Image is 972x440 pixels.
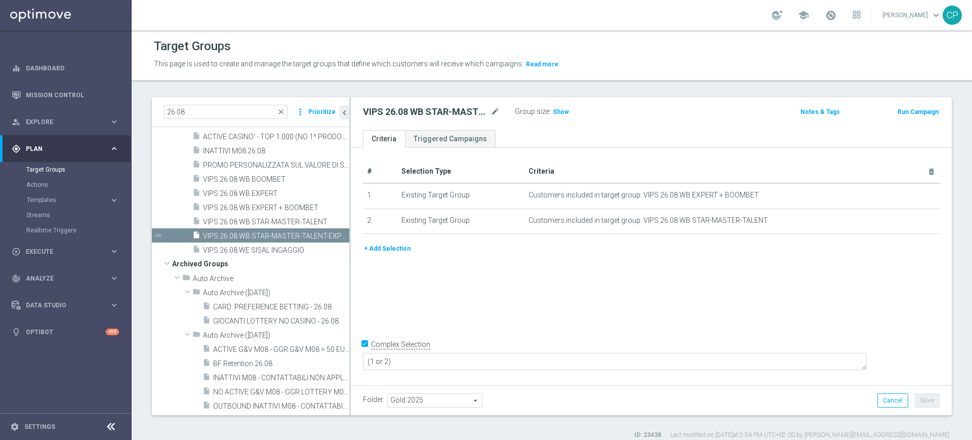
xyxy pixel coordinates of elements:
span: Archived Groups [172,257,349,271]
span: Show [553,108,569,115]
input: Quick find group or folder [164,105,288,119]
a: Realtime Triggers [26,226,105,234]
a: Optibot [26,318,106,345]
span: GIOCANTI LOTTERY NO CASINO - 26.08 [213,317,349,326]
i: keyboard_arrow_right [109,117,119,127]
i: insert_drive_file [192,132,200,143]
button: equalizer Dashboard [11,64,119,72]
label: Last modified on [DATE] at 2:56 PM UTC+02:00 by [PERSON_NAME][EMAIL_ADDRESS][DOMAIN_NAME] [670,431,949,439]
i: insert_drive_file [192,245,200,257]
i: folder [192,288,200,299]
div: Data Studio [12,301,109,310]
i: insert_drive_file [192,174,200,186]
span: NO ACTIVE G&amp;V M08 - GGR LOTTERY M08 &gt;50 EURO 26.08 [213,388,349,396]
span: Auto Archive (2025-02-23) [203,331,349,340]
div: Explore [12,117,109,127]
a: Mission Control [26,82,119,108]
button: chevron_left [339,105,349,119]
th: # [363,160,397,183]
span: VIPS 26.08 WB STAR-MASTER-TALENT-EXPERT-BOOMBET [203,232,349,241]
button: Mission Control [11,91,119,99]
div: Templates [26,192,131,208]
button: gps_fixed Plan keyboard_arrow_right [11,145,119,153]
i: folder [192,330,200,342]
button: Data Studio keyboard_arrow_right [11,301,119,309]
button: Save [915,393,940,408]
span: This page is used to create and manage the target groups that define which customers will receive... [154,60,523,68]
td: 1 [363,183,397,209]
i: keyboard_arrow_right [109,273,119,283]
span: Customers included in target group: VIPS 26.08 WB EXPERT + BOOMBET [529,191,759,199]
label: Folder [363,395,383,404]
div: Analyze [12,274,109,283]
i: settings [10,422,19,431]
i: keyboard_arrow_right [109,195,119,205]
div: +10 [106,329,119,335]
td: Existing Target Group [397,183,524,209]
span: VIPS 26.08 WB BOOMBET [203,175,349,184]
button: Templates keyboard_arrow_right [26,196,119,204]
span: ACTIVE G&amp;V M08 - GGR G&amp;V M08 &gt; 50 EURO 26.08 [213,345,349,354]
span: close [277,108,285,116]
span: VIPS 26.08 WE SISAL INGAGGIO [203,246,349,255]
td: 2 [363,209,397,234]
i: insert_drive_file [192,217,200,228]
i: chevron_left [340,108,349,117]
div: Realtime Triggers [26,223,131,238]
a: [PERSON_NAME]keyboard_arrow_down [881,8,943,23]
div: Optibot [12,318,119,345]
th: Selection Type [397,160,524,183]
i: insert_drive_file [192,203,200,214]
span: Explore [26,119,109,125]
i: gps_fixed [12,144,21,153]
div: Mission Control [12,82,119,108]
i: insert_drive_file [202,344,211,356]
span: VIPS 26.08 WB EXPERT &#x2B; BOOMBET [203,204,349,212]
i: insert_drive_file [202,373,211,384]
span: Plan [26,146,109,152]
a: Triggered Campaigns [405,130,496,148]
span: VIPS 26.08 WB STAR-MASTER-TALENT [203,218,349,226]
label: : [549,107,551,116]
i: delete_forever [927,168,936,176]
i: person_search [12,117,21,127]
span: Templates [27,197,99,203]
span: BF Retention 26.08 [213,359,349,368]
i: insert_drive_file [202,358,211,370]
i: insert_drive_file [192,231,200,243]
button: Read more [525,59,559,70]
button: lightbulb Optibot +10 [11,328,119,336]
i: equalizer [12,64,21,73]
span: INATTIVI M08 26.08 [203,147,349,155]
i: insert_drive_file [192,188,200,200]
button: person_search Explore keyboard_arrow_right [11,118,119,126]
div: Streams [26,208,131,223]
label: ID: 23438 [634,431,661,439]
div: Dashboard [12,55,119,82]
button: Notes & Tags [799,106,841,117]
i: insert_drive_file [202,316,211,328]
button: track_changes Analyze keyboard_arrow_right [11,274,119,283]
i: mode_edit [491,106,500,118]
span: Data Studio [26,302,109,308]
label: Group size [515,107,549,116]
span: Execute [26,249,109,255]
button: Cancel [877,393,908,408]
i: insert_drive_file [192,160,200,172]
i: lightbulb [12,328,21,337]
div: CP [943,6,962,25]
i: keyboard_arrow_right [109,144,119,153]
td: Existing Target Group [397,209,524,234]
a: Settings [24,424,55,430]
a: Dashboard [26,55,119,82]
span: CARD: PREFERENCE BETTING - 26.08 [213,303,349,311]
i: track_changes [12,274,21,283]
div: Target Groups [26,162,131,177]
